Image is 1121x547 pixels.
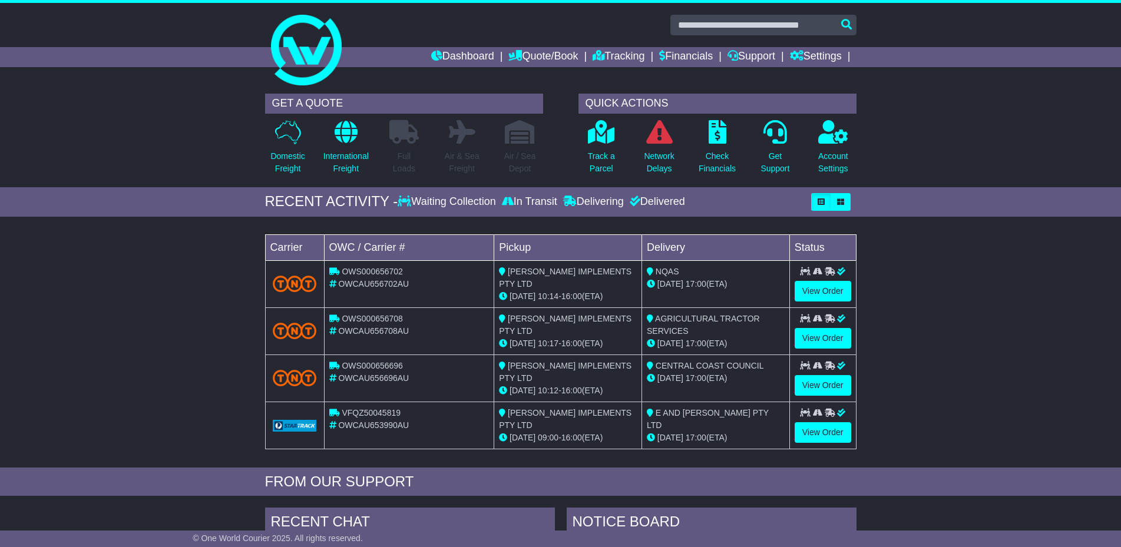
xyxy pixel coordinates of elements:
span: [DATE] [657,433,683,442]
span: 16:00 [561,291,582,301]
img: TNT_Domestic.png [273,370,317,386]
p: Get Support [760,150,789,175]
span: [PERSON_NAME] IMPLEMENTS PTY LTD [499,408,631,430]
span: 17:00 [686,433,706,442]
img: GetCarrierServiceLogo [273,420,317,432]
div: In Transit [499,195,560,208]
span: 17:00 [686,279,706,289]
span: [PERSON_NAME] IMPLEMENTS PTY LTD [499,314,631,336]
span: CENTRAL COAST COUNCIL [656,361,764,370]
div: RECENT CHAT [265,508,555,539]
p: Account Settings [818,150,848,175]
td: OWC / Carrier # [324,234,494,260]
div: (ETA) [647,278,785,290]
span: VFQZ50045819 [342,408,401,417]
a: Financials [659,47,713,67]
div: - (ETA) [499,432,637,444]
span: OWCAU656702AU [338,279,409,289]
div: RECENT ACTIVITY - [265,193,398,210]
div: - (ETA) [499,290,637,303]
a: Support [728,47,775,67]
span: 10:14 [538,291,558,301]
span: 16:00 [561,433,582,442]
span: 10:12 [538,386,558,395]
span: OWS000656696 [342,361,403,370]
span: OWCAU656708AU [338,326,409,336]
span: [DATE] [657,373,683,383]
span: OWCAU653990AU [338,420,409,430]
span: [DATE] [510,339,535,348]
a: View Order [795,328,851,349]
p: Network Delays [644,150,674,175]
img: TNT_Domestic.png [273,323,317,339]
div: - (ETA) [499,337,637,350]
span: [DATE] [510,386,535,395]
span: [DATE] [510,433,535,442]
span: OWS000656702 [342,267,403,276]
a: Tracking [593,47,644,67]
p: International Freight [323,150,369,175]
span: [PERSON_NAME] IMPLEMENTS PTY LTD [499,361,631,383]
div: QUICK ACTIONS [578,94,857,114]
a: GetSupport [760,120,790,181]
a: Quote/Book [508,47,578,67]
div: Delivered [627,195,685,208]
p: Domestic Freight [270,150,305,175]
span: AGRICULTURAL TRACTOR SERVICES [647,314,760,336]
a: View Order [795,422,851,443]
span: 17:00 [686,373,706,383]
div: NOTICE BOARD [567,508,857,539]
a: Settings [790,47,842,67]
span: © One World Courier 2025. All rights reserved. [193,533,363,543]
a: View Order [795,281,851,301]
div: GET A QUOTE [265,94,543,114]
a: Dashboard [431,47,494,67]
div: - (ETA) [499,384,637,397]
span: [DATE] [657,279,683,289]
p: Track a Parcel [588,150,615,175]
img: TNT_Domestic.png [273,276,317,291]
span: 16:00 [561,339,582,348]
span: [DATE] [510,291,535,301]
a: Track aParcel [587,120,616,181]
div: (ETA) [647,372,785,384]
a: AccountSettings [818,120,849,181]
td: Status [789,234,856,260]
p: Air / Sea Depot [504,150,536,175]
div: Waiting Collection [398,195,498,208]
p: Full Loads [389,150,419,175]
td: Pickup [494,234,642,260]
a: DomesticFreight [270,120,305,181]
div: (ETA) [647,337,785,350]
a: NetworkDelays [643,120,674,181]
div: (ETA) [647,432,785,444]
a: View Order [795,375,851,396]
span: 17:00 [686,339,706,348]
a: CheckFinancials [698,120,736,181]
span: 09:00 [538,433,558,442]
span: [DATE] [657,339,683,348]
a: InternationalFreight [323,120,369,181]
p: Check Financials [699,150,736,175]
td: Carrier [265,234,324,260]
span: NQAS [656,267,679,276]
span: 10:17 [538,339,558,348]
span: 16:00 [561,386,582,395]
span: [PERSON_NAME] IMPLEMENTS PTY LTD [499,267,631,289]
td: Delivery [641,234,789,260]
span: OWCAU656696AU [338,373,409,383]
div: FROM OUR SUPPORT [265,473,857,490]
span: E AND [PERSON_NAME] PTY LTD [647,408,769,430]
div: Delivering [560,195,627,208]
p: Air & Sea Freight [445,150,480,175]
span: OWS000656708 [342,314,403,323]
